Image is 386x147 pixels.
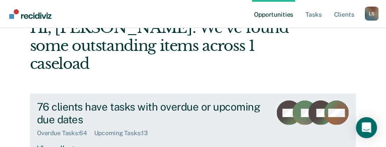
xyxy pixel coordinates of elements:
div: L S [365,7,379,21]
div: Hi, [PERSON_NAME]. We’ve found some outstanding items across 1 caseload [30,19,291,72]
div: Overdue Tasks : 64 [37,129,94,137]
div: Upcoming Tasks : 13 [94,129,155,137]
div: Open Intercom Messenger [356,117,377,138]
img: Recidiviz [9,9,51,19]
div: 76 clients have tasks with overdue or upcoming due dates [37,100,265,126]
button: Profile dropdown button [365,7,379,21]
